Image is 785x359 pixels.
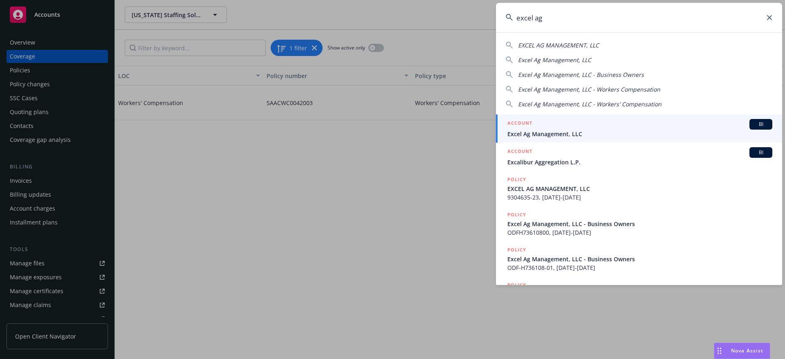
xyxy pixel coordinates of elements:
span: Excel Ag Management, LLC - Business Owners [518,71,644,79]
span: Nova Assist [731,347,763,354]
span: Excel Ag Management, LLC - Workers Compensation [518,85,660,93]
button: Nova Assist [714,343,770,359]
a: ACCOUNTBIExcalibur Aggregation L.P. [496,143,782,171]
span: Excel Ag Management, LLC - Business Owners [507,220,772,228]
h5: POLICY [507,175,526,184]
h5: POLICY [507,246,526,254]
div: Drag to move [714,343,724,359]
span: Excel Ag Management, LLC [518,56,591,64]
span: Excalibur Aggregation L.P. [507,158,772,166]
span: EXCEL AG MANAGEMENT, LLC [507,184,772,193]
span: BI [753,149,769,156]
span: Excel Ag Management, LLC [507,130,772,138]
a: POLICYExcel Ag Management, LLC - Business OwnersODFH73610800, [DATE]-[DATE] [496,206,782,241]
a: POLICYEXCEL AG MANAGEMENT, LLC9304635-23, [DATE]-[DATE] [496,171,782,206]
a: POLICYExcel Ag Management, LLC - Business OwnersODF-H736108-01, [DATE]-[DATE] [496,241,782,276]
h5: POLICY [507,211,526,219]
span: BI [753,121,769,128]
span: Excel Ag Management, LLC - Workers' Compensation [518,100,662,108]
span: Excel Ag Management, LLC - Business Owners [507,255,772,263]
span: ODF-H736108-01, [DATE]-[DATE] [507,263,772,272]
a: ACCOUNTBIExcel Ag Management, LLC [496,114,782,143]
h5: ACCOUNT [507,147,532,157]
span: ODFH73610800, [DATE]-[DATE] [507,228,772,237]
input: Search... [496,3,782,32]
span: 9304635-23, [DATE]-[DATE] [507,193,772,202]
span: EXCEL AG MANAGEMENT, LLC [518,41,599,49]
h5: POLICY [507,281,526,289]
a: POLICY [496,276,782,312]
h5: ACCOUNT [507,119,532,129]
